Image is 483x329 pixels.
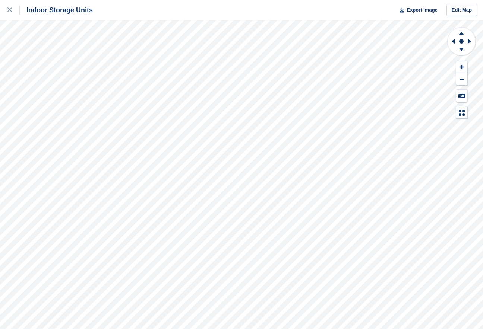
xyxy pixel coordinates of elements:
[395,4,438,16] button: Export Image
[456,73,467,86] button: Zoom Out
[446,4,477,16] a: Edit Map
[456,61,467,73] button: Zoom In
[456,90,467,102] button: Keyboard Shortcuts
[407,6,437,14] span: Export Image
[456,106,467,119] button: Map Legend
[20,6,93,15] div: Indoor Storage Units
